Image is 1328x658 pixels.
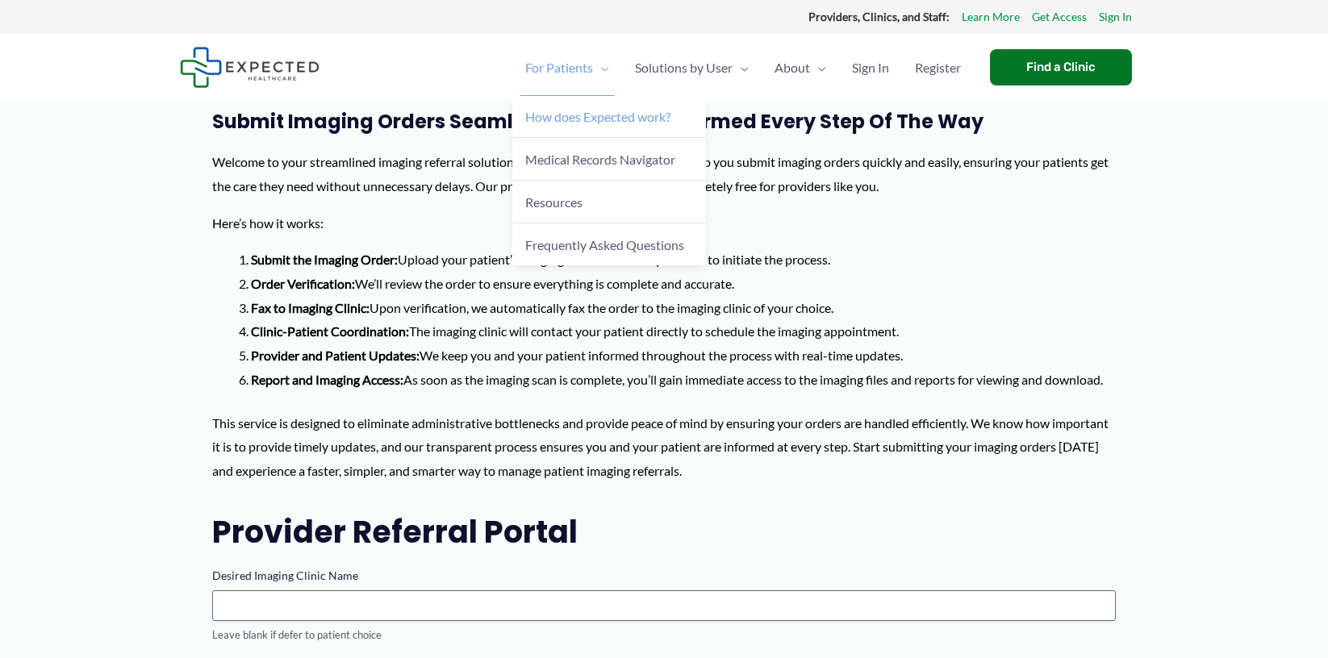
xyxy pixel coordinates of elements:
li: Upload your patient’s imaging order and enter your NPI to initiate the process. [251,248,1116,272]
span: Menu Toggle [733,40,749,96]
img: Expected Healthcare Logo - side, dark font, small [180,47,319,88]
div: Leave blank if defer to patient choice [212,627,1116,643]
span: Frequently Asked Questions [525,237,684,252]
li: The imaging clinic will contact your patient directly to schedule the imaging appointment. [251,319,1116,344]
a: AboutMenu Toggle [762,40,839,96]
span: Register [915,40,961,96]
span: For Patients [525,40,593,96]
strong: Fax to Imaging Clinic: [251,300,370,315]
a: Solutions by UserMenu Toggle [622,40,762,96]
strong: Clinic-Patient Coordination: [251,323,409,339]
strong: Order Verification: [251,276,355,291]
span: Menu Toggle [593,40,609,96]
span: Solutions by User [635,40,733,96]
a: Medical Records Navigator [512,138,706,181]
label: Desired Imaging Clinic Name [212,568,1116,584]
span: About [775,40,810,96]
strong: Report and Imaging Access: [251,372,403,387]
a: Find a Clinic [990,49,1132,85]
p: This service is designed to eliminate administrative bottlenecks and provide peace of mind by ens... [212,411,1116,483]
a: Learn More [962,6,1020,27]
a: Frequently Asked Questions [512,223,706,265]
a: Register [902,40,974,96]
strong: Submit the Imaging Order: [251,252,398,267]
li: Upon verification, we automatically fax the order to the imaging clinic of your choice. [251,296,1116,320]
a: Sign In [1099,6,1132,27]
a: Resources [512,181,706,223]
nav: Primary Site Navigation [512,40,974,96]
span: Sign In [852,40,889,96]
a: Get Access [1032,6,1087,27]
h2: Provider Referral Portal [212,512,1116,552]
a: How does Expected work? [512,96,706,139]
li: We’ll review the order to ensure everything is complete and accurate. [251,272,1116,296]
li: As soon as the imaging scan is complete, you’ll gain immediate access to the imaging files and re... [251,368,1116,392]
span: Menu Toggle [810,40,826,96]
span: Resources [525,194,583,210]
strong: Providers, Clinics, and Staff: [808,10,950,23]
strong: Provider and Patient Updates: [251,348,420,363]
a: Sign In [839,40,902,96]
h3: Submit Imaging Orders Seamlessly and Stay Informed Every Step of the Way [212,109,1116,134]
li: We keep you and your patient informed throughout the process with real-time updates. [251,344,1116,368]
p: Welcome to your streamlined imaging referral solution. We’ve designed this service to help you su... [212,150,1116,198]
span: How does Expected work? [525,109,670,124]
a: For PatientsMenu Toggle [512,40,622,96]
span: Medical Records Navigator [525,152,675,167]
p: Here’s how it works: [212,211,1116,235]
